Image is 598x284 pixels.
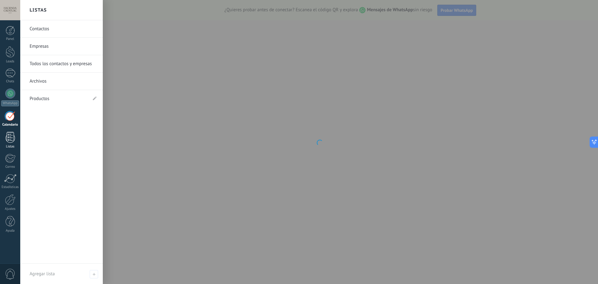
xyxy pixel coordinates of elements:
a: Archivos [30,73,97,90]
div: Listas [1,145,19,149]
span: Agregar lista [30,271,55,277]
div: WhatsApp [1,100,19,106]
div: Leads [1,60,19,64]
div: Ayuda [1,229,19,233]
a: Empresas [30,38,97,55]
div: Estadísticas [1,185,19,189]
div: Correo [1,165,19,169]
h2: Listas [30,0,47,20]
a: Contactos [30,20,97,38]
div: Calendario [1,123,19,127]
div: Panel [1,37,19,41]
a: Productos [30,90,87,108]
div: Ajustes [1,207,19,211]
div: Chats [1,79,19,84]
span: Agregar lista [90,270,98,278]
a: Todos los contactos y empresas [30,55,97,73]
